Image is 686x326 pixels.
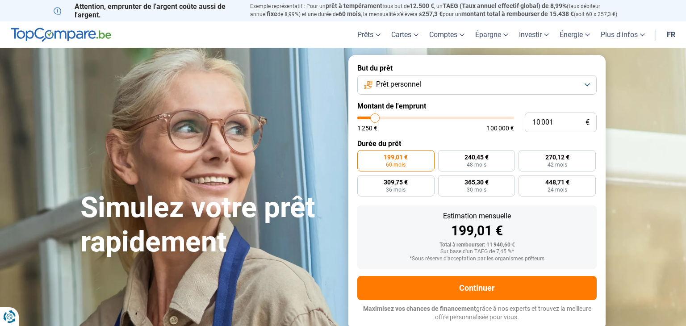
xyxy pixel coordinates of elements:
[464,179,489,185] span: 365,30 €
[364,213,590,220] div: Estimation mensuelle
[357,125,377,131] span: 1 250 €
[461,10,574,17] span: montant total à rembourser de 15.438 €
[661,21,681,48] a: fr
[470,21,514,48] a: Épargne
[386,21,424,48] a: Cartes
[443,2,567,9] span: TAEG (Taux annuel effectif global) de 8,99%
[464,154,489,160] span: 240,45 €
[386,162,406,167] span: 60 mois
[357,102,597,110] label: Montant de l'emprunt
[386,187,406,192] span: 36 mois
[545,179,569,185] span: 448,71 €
[363,305,476,312] span: Maximisez vos chances de financement
[422,10,443,17] span: 257,3 €
[267,10,277,17] span: fixe
[376,79,421,89] span: Prêt personnel
[586,119,590,126] span: €
[352,21,386,48] a: Prêts
[467,162,486,167] span: 48 mois
[364,256,590,262] div: *Sous réserve d'acceptation par les organismes prêteurs
[364,224,590,238] div: 199,01 €
[384,179,408,185] span: 309,75 €
[384,154,408,160] span: 199,01 €
[326,2,382,9] span: prêt à tempérament
[467,187,486,192] span: 30 mois
[364,242,590,248] div: Total à rembourser: 11 940,60 €
[357,276,597,300] button: Continuer
[364,249,590,255] div: Sur base d'un TAEG de 7,45 %*
[595,21,650,48] a: Plus d'infos
[11,28,111,42] img: TopCompare
[250,2,632,18] p: Exemple représentatif : Pour un tous but de , un (taux débiteur annuel de 8,99%) et une durée de ...
[357,75,597,95] button: Prêt personnel
[357,305,597,322] p: grâce à nos experts et trouvez la meilleure offre personnalisée pour vous.
[357,139,597,148] label: Durée du prêt
[80,191,338,259] h1: Simulez votre prêt rapidement
[487,125,514,131] span: 100 000 €
[548,162,567,167] span: 42 mois
[339,10,361,17] span: 60 mois
[545,154,569,160] span: 270,12 €
[410,2,434,9] span: 12.500 €
[357,64,597,72] label: But du prêt
[554,21,595,48] a: Énergie
[424,21,470,48] a: Comptes
[54,2,239,19] p: Attention, emprunter de l'argent coûte aussi de l'argent.
[548,187,567,192] span: 24 mois
[514,21,554,48] a: Investir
